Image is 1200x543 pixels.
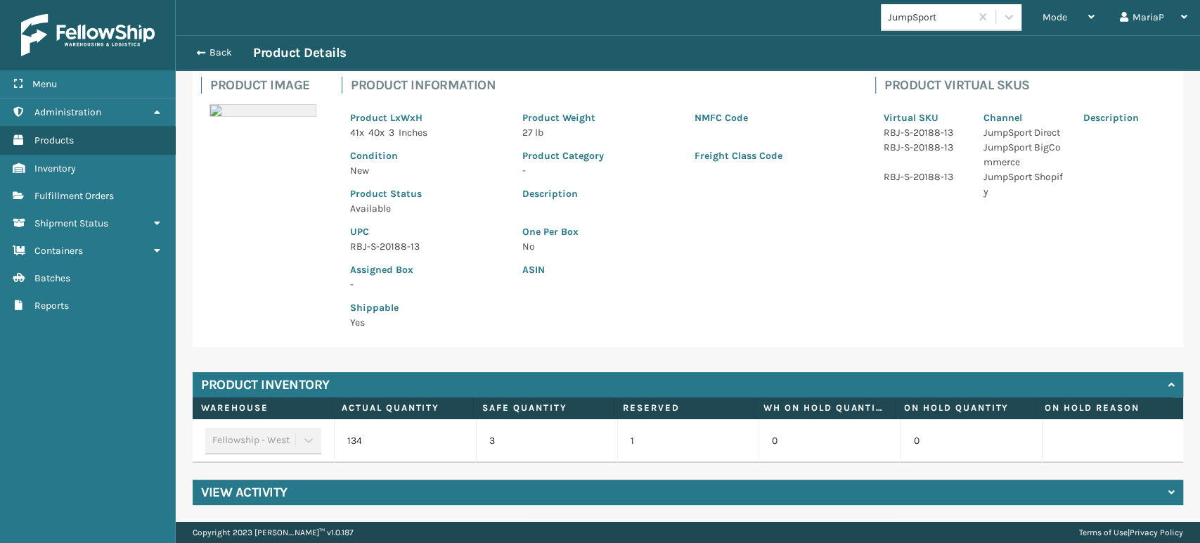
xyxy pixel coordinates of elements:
[350,201,505,216] p: Available
[695,148,850,163] p: Freight Class Code
[522,163,678,178] p: -
[350,300,505,315] p: Shippable
[476,419,617,463] td: 3
[884,125,967,140] p: RBJ-S-20188-13
[884,110,967,125] p: Virtual SKU
[884,140,967,155] p: RBJ-S-20188-13
[210,77,325,94] h4: Product Image
[253,44,347,61] h3: Product Details
[342,402,465,414] label: Actual Quantity
[983,140,1066,170] p: JumpSport BigCommerce
[1130,528,1183,537] a: Privacy Policy
[522,262,850,277] p: ASIN
[334,419,475,463] td: 134
[350,163,505,178] p: New
[34,106,101,118] span: Administration
[1043,11,1067,23] span: Mode
[201,376,330,393] h4: Product Inventory
[34,162,76,174] span: Inventory
[1045,402,1168,414] label: On Hold Reason
[201,484,288,501] h4: View Activity
[193,522,354,543] p: Copyright 2023 [PERSON_NAME]™ v 1.0.187
[32,78,57,90] span: Menu
[983,170,1066,199] p: JumpSport Shopify
[1079,522,1183,543] div: |
[34,190,114,202] span: Fulfillment Orders
[759,419,900,463] td: 0
[350,186,505,201] p: Product Status
[522,186,850,201] p: Description
[350,224,505,239] p: UPC
[34,272,70,284] span: Batches
[351,77,858,94] h4: Product Information
[350,277,505,292] p: -
[34,134,74,146] span: Products
[209,104,316,117] img: 51104088640_40f294f443_o-scaled-700x700.jpg
[1083,110,1166,125] p: Description
[695,110,850,125] p: NMFC Code
[623,402,746,414] label: Reserved
[350,239,505,254] p: RBJ-S-20188-13
[522,224,850,239] p: One Per Box
[34,300,69,312] span: Reports
[904,402,1027,414] label: On Hold Quantity
[34,217,108,229] span: Shipment Status
[522,148,678,163] p: Product Category
[983,110,1066,125] p: Channel
[983,125,1066,140] p: JumpSport Direct
[1079,528,1128,537] a: Terms of Use
[350,148,505,163] p: Condition
[522,127,543,139] span: 27 lb
[368,127,385,139] span: 40 x
[399,127,427,139] span: Inches
[350,315,505,330] p: Yes
[888,10,972,25] div: JumpSport
[188,46,253,59] button: Back
[21,14,155,56] img: logo
[350,262,505,277] p: Assigned Box
[900,419,1041,463] td: 0
[201,402,324,414] label: Warehouse
[763,402,886,414] label: WH On hold quantity
[34,245,83,257] span: Containers
[350,127,364,139] span: 41 x
[884,170,967,184] p: RBJ-S-20188-13
[482,402,605,414] label: Safe Quantity
[522,239,850,254] p: No
[522,110,678,125] p: Product Weight
[389,127,394,139] span: 3
[884,77,1175,94] h4: Product Virtual SKUs
[350,110,505,125] p: Product LxWxH
[631,434,746,448] p: 1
